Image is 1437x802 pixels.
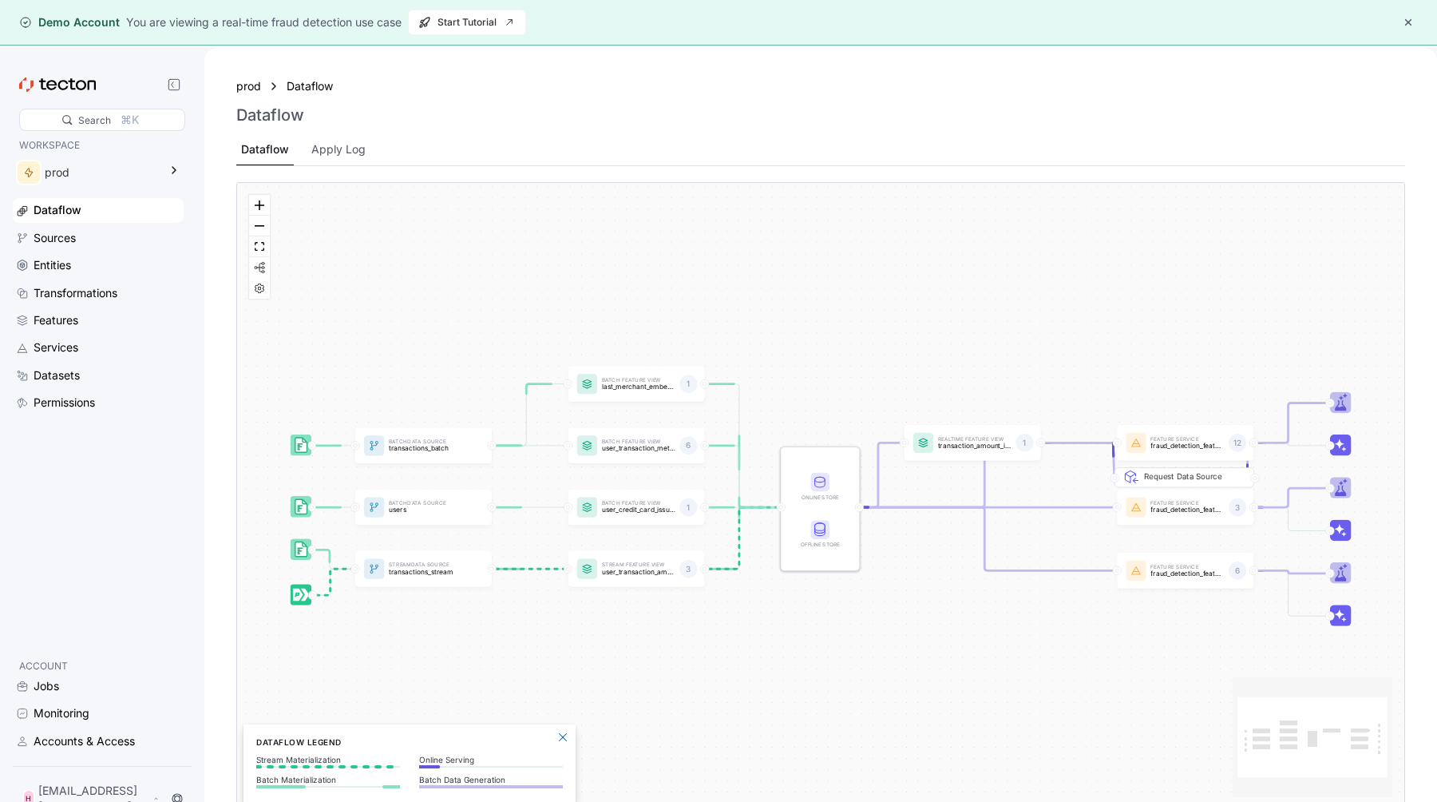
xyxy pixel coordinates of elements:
[602,563,675,568] p: Stream Feature View
[1229,562,1246,579] div: 6
[679,375,697,393] div: 1
[34,367,80,384] div: Datasets
[1015,434,1033,451] div: 1
[568,367,705,403] a: Batch Feature Viewlast_merchant_embedding1
[602,378,675,383] p: Batch Feature View
[256,775,400,784] p: Batch Materialization
[13,674,184,698] a: Jobs
[13,391,184,415] a: Permissions
[19,14,120,30] div: Demo Account
[798,521,842,550] div: Offline Store
[34,201,81,219] div: Dataflow
[419,775,563,784] p: Batch Data Generation
[798,493,842,502] div: Online Store
[1246,443,1249,478] g: Edge from featureService:fraud_detection_feature_service:v2 to REQ_featureService:fraud_detection...
[34,312,78,329] div: Features
[938,437,1011,442] p: Realtime Feature View
[568,428,705,464] div: Batch Feature Viewuser_transaction_metrics6
[13,198,184,222] a: Dataflow
[602,568,675,575] p: user_transaction_amount_totals
[553,728,572,747] button: Close Legend Panel
[1117,425,1253,461] a: Feature Servicefraud_detection_feature_service:v212
[1117,553,1253,589] a: Feature Servicefraud_detection_feature_service6
[1144,470,1245,558] div: Request Data Source
[19,137,177,153] p: WORKSPACE
[1249,571,1328,574] g: Edge from featureService:fraud_detection_feature_service to Trainer_featureService:fraud_detectio...
[938,442,1011,449] p: transaction_amount_is_higher_than_average
[355,490,492,526] a: BatchData Sourceusers
[34,284,117,302] div: Transformations
[487,384,565,446] g: Edge from dataSource:transactions_batch to featureView:last_merchant_embedding
[19,658,177,674] p: ACCOUNT
[236,77,261,95] a: prod
[355,428,492,464] a: BatchData Sourcetransactions_batch
[13,701,184,725] a: Monitoring
[126,14,402,31] div: You are viewing a real-time fraud detection use case
[13,308,184,332] a: Features
[355,551,492,587] a: StreamData Sourcetransactions_stream
[256,736,563,748] h6: Dataflow Legend
[700,507,778,569] g: Edge from featureView:user_transaction_amount_totals to STORE
[13,363,184,387] a: Datasets
[78,113,111,128] div: Search
[19,109,185,131] div: Search⌘K
[568,551,705,587] a: Stream Feature Viewuser_transaction_amount_totals3
[798,473,842,502] div: Online Store
[34,733,135,750] div: Accounts & Access
[905,425,1041,461] div: Realtime Feature Viewtransaction_amount_is_higher_than_average1
[679,498,697,516] div: 1
[568,490,705,526] div: Batch Feature Viewuser_credit_card_issuer1
[1249,571,1328,617] g: Edge from featureService:fraud_detection_feature_service to Inference_featureService:fraud_detect...
[34,394,95,411] div: Permissions
[308,570,352,596] g: Edge from dataSource:transactions_stream_stream_source to dataSource:transactions_stream
[241,141,289,158] div: Dataflow
[389,506,462,514] p: users
[389,502,462,506] p: Batch Data Source
[307,550,353,570] g: Edge from dataSource:transactions_stream_batch_source to dataSource:transactions_stream
[256,755,400,764] p: Stream Materialization
[602,445,675,452] p: user_transaction_metrics
[679,437,697,455] div: 6
[855,443,1114,508] g: Edge from STORE to featureService:fraud_detection_feature_service:v2
[1131,432,1271,452] div: Request Data Source
[13,729,184,753] a: Accounts & Access
[700,446,778,507] g: Edge from featureView:user_transaction_metrics to STORE
[249,195,270,216] button: zoom in
[679,560,697,578] div: 3
[602,502,675,506] p: Batch Feature View
[249,236,270,257] button: fit view
[287,77,342,95] a: Dataflow
[249,195,270,299] div: React Flow controls
[389,563,462,568] p: Stream Data Source
[311,141,366,158] div: Apply Log
[34,339,78,356] div: Services
[1117,490,1253,526] a: Feature Servicefraud_detection_feature_service_streaming3
[13,226,184,250] a: Sources
[389,568,462,575] p: transactions_stream
[34,677,59,695] div: Jobs
[602,506,675,514] p: user_credit_card_issuer
[408,10,526,35] a: Start Tutorial
[1150,570,1224,577] p: fraud_detection_feature_service
[34,229,76,247] div: Sources
[121,111,139,129] div: ⌘K
[418,10,516,34] span: Start Tutorial
[13,281,184,305] a: Transformations
[855,443,901,508] g: Edge from STORE to featureView:transaction_amount_is_higher_than_average
[1113,443,1114,478] g: Edge from REQ_featureService:fraud_detection_feature_service:v2 to featureService:fraud_detection...
[13,253,184,277] a: Entities
[798,541,842,550] div: Offline Store
[236,105,304,125] h3: Dataflow
[389,440,462,445] p: Batch Data Source
[1249,443,1328,447] g: Edge from featureService:fraud_detection_feature_service:v2 to Inference_featureService:fraud_det...
[34,256,71,274] div: Entities
[1249,403,1328,443] g: Edge from featureService:fraud_detection_feature_service:v2 to Trainer_featureService:fraud_detec...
